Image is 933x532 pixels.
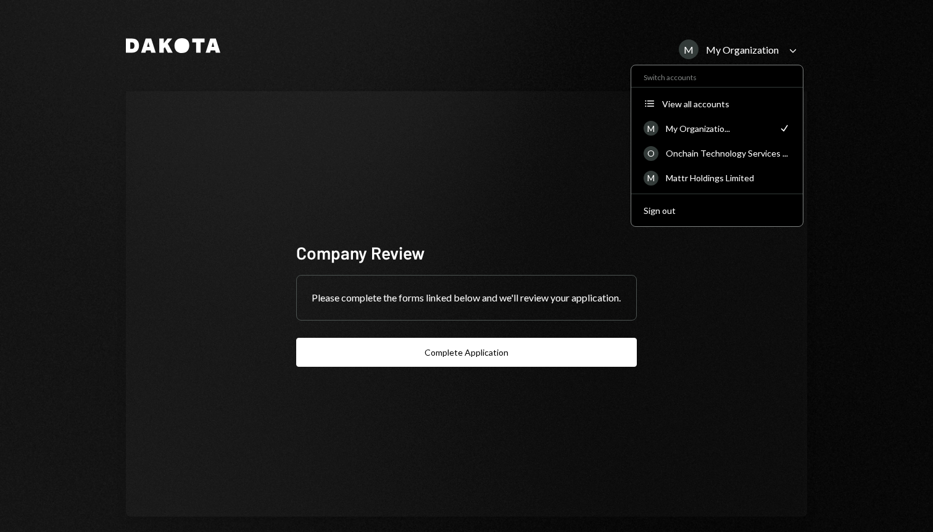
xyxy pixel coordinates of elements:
[644,205,790,216] div: Sign out
[296,338,637,367] button: Complete Application
[636,93,798,115] button: View all accounts
[644,121,658,136] div: M
[666,123,771,134] div: My Organizatio...
[644,146,658,161] div: O
[662,99,790,109] div: View all accounts
[666,173,790,183] div: Mattr Holdings Limited
[636,200,798,222] button: Sign out
[631,70,803,82] div: Switch accounts
[636,142,798,164] a: OOnchain Technology Services ...
[644,171,658,186] div: M
[636,166,798,189] a: MMattr Holdings Limited
[296,241,637,265] div: Company Review
[666,148,790,158] div: Onchain Technology Services ...
[679,39,699,59] div: M
[297,276,636,320] div: Please complete the forms linked below and we'll review your application.
[706,44,779,55] div: My Organization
